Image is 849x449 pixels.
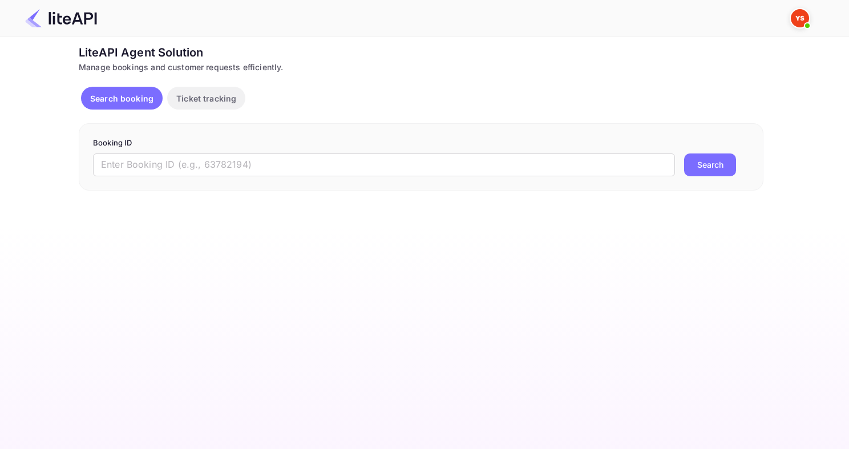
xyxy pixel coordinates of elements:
[684,153,736,176] button: Search
[93,153,675,176] input: Enter Booking ID (e.g., 63782194)
[79,44,763,61] div: LiteAPI Agent Solution
[791,9,809,27] img: Yandex Support
[90,92,153,104] p: Search booking
[25,9,97,27] img: LiteAPI Logo
[93,137,749,149] p: Booking ID
[176,92,236,104] p: Ticket tracking
[79,61,763,73] div: Manage bookings and customer requests efficiently.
